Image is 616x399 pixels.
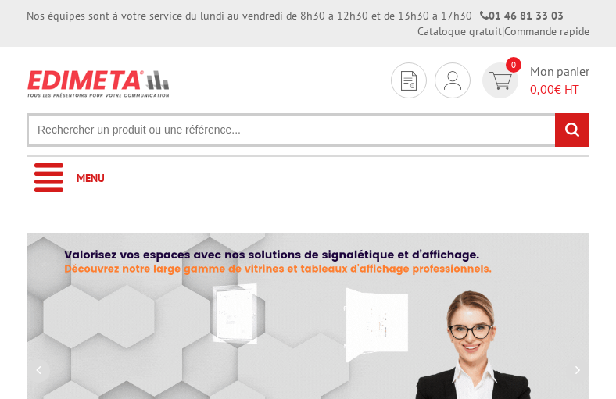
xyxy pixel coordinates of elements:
[27,113,589,147] input: Rechercher un produit ou une référence...
[401,71,417,91] img: devis rapide
[480,9,564,23] strong: 01 46 81 33 03
[27,157,589,200] a: Menu
[489,72,512,90] img: devis rapide
[530,80,589,98] span: € HT
[478,62,589,98] a: devis rapide 0 Mon panier 0,00€ HT
[27,62,171,105] img: Présentoir, panneau, stand - Edimeta - PLV, affichage, mobilier bureau, entreprise
[27,8,564,23] div: Nos équipes sont à votre service du lundi au vendredi de 8h30 à 12h30 et de 13h30 à 17h30
[77,171,105,185] span: Menu
[506,57,521,73] span: 0
[504,24,589,38] a: Commande rapide
[417,24,502,38] a: Catalogue gratuit
[555,113,589,147] input: rechercher
[530,81,554,97] span: 0,00
[530,62,589,98] span: Mon panier
[444,71,461,90] img: devis rapide
[417,23,589,39] div: |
